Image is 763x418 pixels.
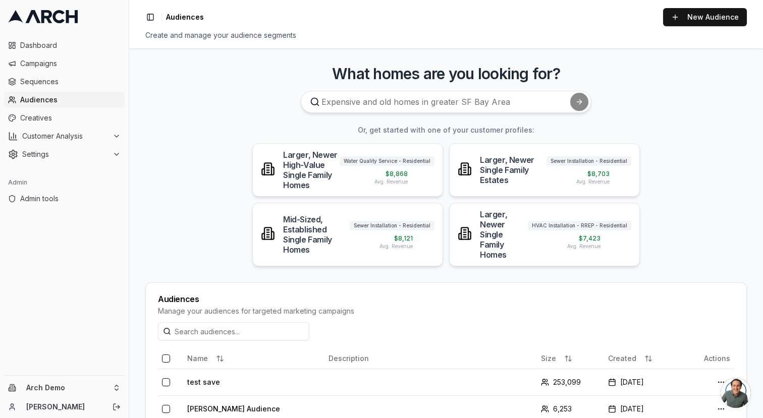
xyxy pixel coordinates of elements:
button: Log out [110,400,124,414]
span: $ 8,703 [587,170,610,178]
div: Size [541,350,600,367]
a: Creatives [4,110,125,126]
input: Search audiences... [158,322,309,340]
div: Larger, Newer High-Value Single Family Homes [283,150,340,190]
div: [DATE] [608,404,682,414]
span: Audiences [20,95,121,105]
div: Larger, Newer Single Family Estates [480,155,547,185]
input: Expensive and old homes in greater SF Bay Area [301,91,591,113]
th: Description [324,348,537,369]
span: Arch Demo [26,383,108,392]
div: Created [608,350,682,367]
div: Admin [4,174,125,191]
a: Sequences [4,74,125,90]
div: Name [187,350,320,367]
a: Campaigns [4,55,125,72]
th: Actions [686,348,734,369]
div: Larger, Newer Single Family Homes [480,209,528,260]
h3: Or, get started with one of your customer profiles: [145,125,747,135]
div: Audiences [158,295,734,303]
div: Mid-Sized, Established Single Family Homes [283,214,350,255]
span: Dashboard [20,40,121,50]
button: Settings [4,146,125,162]
span: $ 8,868 [386,170,408,178]
div: 6,253 [541,404,600,414]
div: [DATE] [608,377,682,387]
button: Arch Demo [4,380,125,396]
div: Create and manage your audience segments [145,30,747,40]
span: Sequences [20,77,121,87]
td: test save [183,369,324,395]
a: Dashboard [4,37,125,53]
span: Avg. Revenue [567,243,601,250]
span: Settings [22,149,108,159]
span: Water Quality Service - Residential [340,156,434,166]
div: 253,099 [541,377,600,387]
button: Customer Analysis [4,128,125,144]
span: Sewer Installation - Residential [350,221,434,230]
span: Customer Analysis [22,131,108,141]
span: Avg. Revenue [374,178,408,186]
a: [PERSON_NAME] [26,402,101,412]
nav: breadcrumb [166,12,204,22]
span: Audiences [166,12,204,22]
span: $ 7,423 [579,234,601,243]
span: HVAC Installation - RREP - Residential [528,221,631,230]
span: Avg. Revenue [379,243,413,250]
span: Creatives [20,113,121,123]
span: Sewer Installation - Residential [547,156,631,166]
span: Campaigns [20,58,121,69]
span: Admin tools [20,194,121,204]
h3: What homes are you looking for? [145,65,747,83]
a: Open chat [721,378,751,408]
a: Audiences [4,92,125,108]
a: New Audience [663,8,747,26]
span: Avg. Revenue [576,178,610,186]
div: Manage your audiences for targeted marketing campaigns [158,306,734,316]
a: Admin tools [4,191,125,207]
span: $ 8,121 [394,234,413,243]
